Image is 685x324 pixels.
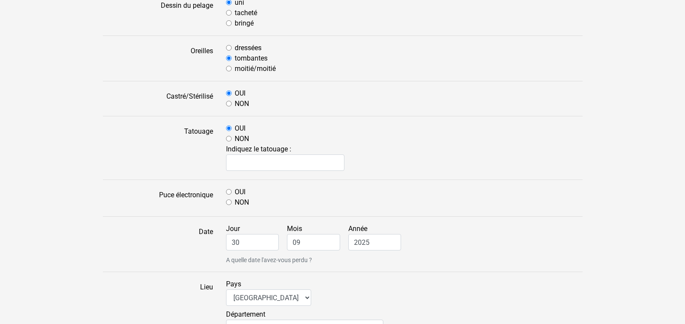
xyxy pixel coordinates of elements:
[226,224,286,250] label: Jour
[226,90,232,96] input: OUI
[96,187,220,209] label: Puce électronique
[226,199,232,205] input: NON
[235,64,276,74] label: moitié/moitié
[226,234,279,250] input: Jour
[235,134,249,144] label: NON
[235,43,261,53] label: dressées
[96,224,220,265] label: Date
[235,53,268,64] label: tombantes
[226,45,232,51] input: dressées
[96,88,220,109] label: Castré/Stérilisé
[235,88,245,99] label: OUI
[226,136,232,141] input: NON
[235,123,245,134] label: OUI
[226,256,583,265] small: A quelle date l'avez-vous perdu ?
[226,145,583,171] span: Indiquez le tatouage :
[226,20,232,26] input: bringé
[226,10,232,16] input: tacheté
[348,234,401,250] input: Année
[226,55,232,61] input: tombantes
[226,279,311,306] label: Pays
[226,125,232,131] input: OUI
[287,234,340,250] input: Mois
[96,43,220,74] label: Oreilles
[96,123,220,173] label: Tatouage
[226,189,232,195] input: OUI
[235,99,249,109] label: NON
[287,224,347,250] label: Mois
[226,289,311,306] select: Pays
[226,66,232,71] input: moitié/moitié
[348,224,408,250] label: Année
[235,187,245,197] label: OUI
[235,8,257,18] label: tacheté
[235,18,254,29] label: bringé
[226,101,232,106] input: NON
[235,197,249,208] label: NON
